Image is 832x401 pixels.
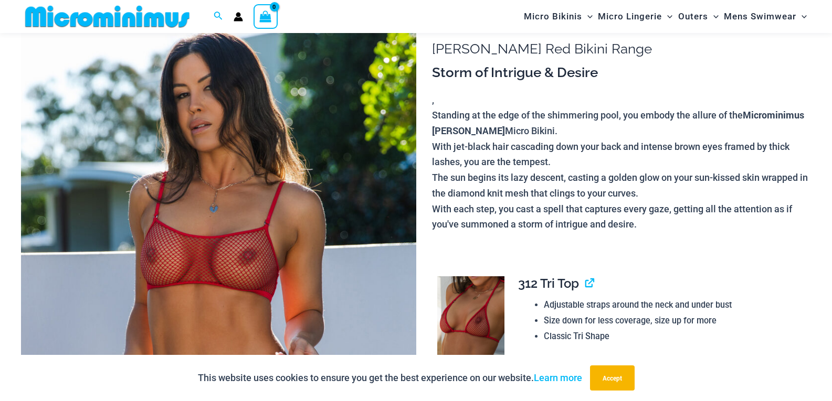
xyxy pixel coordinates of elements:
[520,2,811,31] nav: Site Navigation
[432,41,811,57] h1: [PERSON_NAME] Red Bikini Range
[721,3,809,30] a: Mens SwimwearMenu ToggleMenu Toggle
[598,3,662,30] span: Micro Lingerie
[678,3,708,30] span: Outers
[524,3,582,30] span: Micro Bikinis
[796,3,807,30] span: Menu Toggle
[214,10,223,23] a: Search icon link
[432,107,811,232] p: Standing at the edge of the shimmering pool, you embody the allure of the Micro Bikini. With jet-...
[534,372,582,383] a: Learn more
[582,3,593,30] span: Menu Toggle
[432,64,811,232] div: ,
[432,64,811,82] h3: Storm of Intrigue & Desire
[544,329,803,344] li: Classic Tri Shape
[544,313,803,329] li: Size down for less coverage, size up for more
[254,4,278,28] a: View Shopping Cart, empty
[234,12,243,21] a: Account icon link
[590,365,635,391] button: Accept
[662,3,672,30] span: Menu Toggle
[544,297,803,313] li: Adjustable straps around the neck and under bust
[437,276,504,377] img: Summer Storm Red 312 Tri Top
[595,3,675,30] a: Micro LingerieMenu ToggleMenu Toggle
[518,276,579,291] span: 312 Tri Top
[21,5,194,28] img: MM SHOP LOGO FLAT
[676,3,721,30] a: OutersMenu ToggleMenu Toggle
[708,3,719,30] span: Menu Toggle
[724,3,796,30] span: Mens Swimwear
[198,370,582,386] p: This website uses cookies to ensure you get the best experience on our website.
[521,3,595,30] a: Micro BikinisMenu ToggleMenu Toggle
